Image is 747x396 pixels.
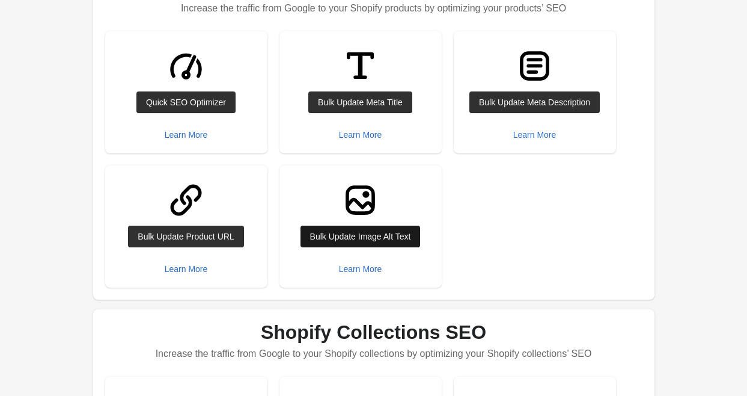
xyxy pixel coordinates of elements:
div: Learn More [165,130,208,140]
h1: Shopify Collections SEO [105,321,642,343]
div: Bulk Update Product URL [138,232,234,241]
a: Bulk Update Meta Description [469,91,600,113]
div: Learn More [513,130,556,140]
div: Learn More [165,264,208,274]
a: Bulk Update Product URL [128,226,243,247]
div: Bulk Update Meta Description [479,97,590,107]
img: TextBlockMajor-3e13e55549f1fe4aa18089e576148c69364b706dfb80755316d4ac7f5c51f4c3.svg [512,43,557,88]
div: Bulk Update Image Alt Text [310,232,411,241]
button: Learn More [160,124,213,146]
div: Learn More [339,130,382,140]
button: Learn More [334,124,387,146]
button: Learn More [508,124,561,146]
div: Quick SEO Optimizer [146,97,226,107]
img: GaugeMajor-1ebe3a4f609d70bf2a71c020f60f15956db1f48d7107b7946fc90d31709db45e.svg [163,43,209,88]
a: Bulk Update Meta Title [308,91,412,113]
button: Learn More [334,258,387,280]
img: TitleMinor-8a5de7e115299b8c2b1df9b13fb5e6d228e26d13b090cf20654de1eaf9bee786.svg [338,43,383,88]
div: Learn More [339,264,382,274]
button: Learn More [160,258,213,280]
a: Bulk Update Image Alt Text [300,226,421,247]
img: ImageMajor-6988ddd70c612d22410311fee7e48670de77a211e78d8e12813237d56ef19ad4.svg [338,178,383,223]
img: LinkMinor-ab1ad89fd1997c3bec88bdaa9090a6519f48abaf731dc9ef56a2f2c6a9edd30f.svg [163,178,209,223]
div: Bulk Update Meta Title [318,97,403,107]
a: Quick SEO Optimizer [136,91,236,113]
p: Increase the traffic from Google to your Shopify collections by optimizing your Shopify collectio... [105,343,642,365]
